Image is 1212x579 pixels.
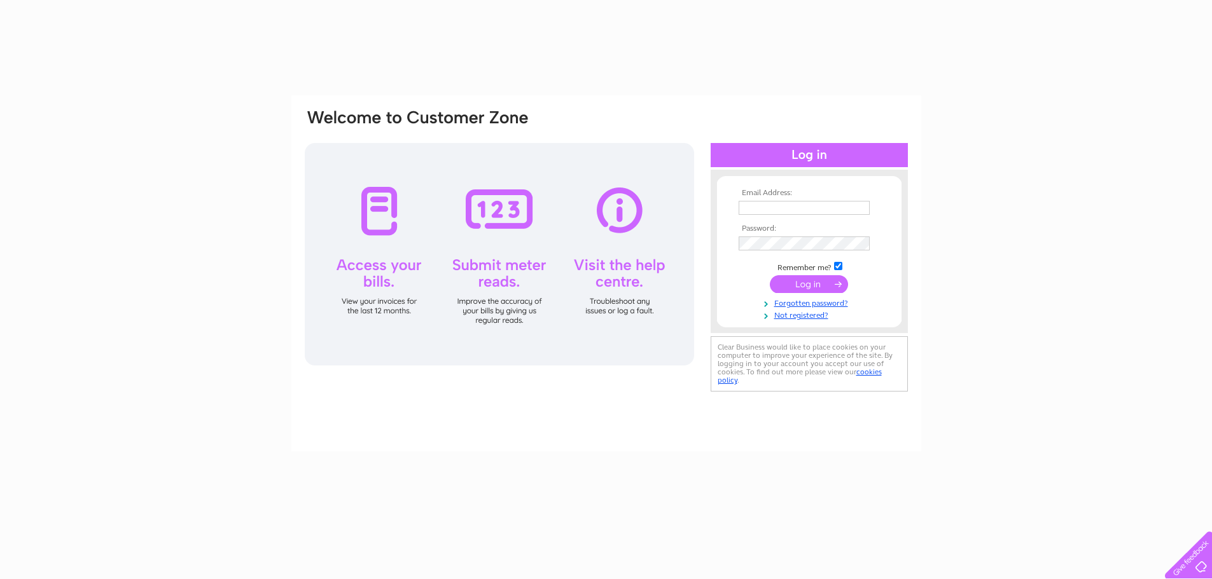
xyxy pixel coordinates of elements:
a: Forgotten password? [739,296,883,308]
a: cookies policy [718,367,882,385]
th: Password: [735,224,883,233]
a: Not registered? [739,308,883,320]
div: Clear Business would like to place cookies on your computer to improve your experience of the sit... [711,336,908,392]
th: Email Address: [735,189,883,198]
input: Submit [770,275,848,293]
td: Remember me? [735,260,883,273]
